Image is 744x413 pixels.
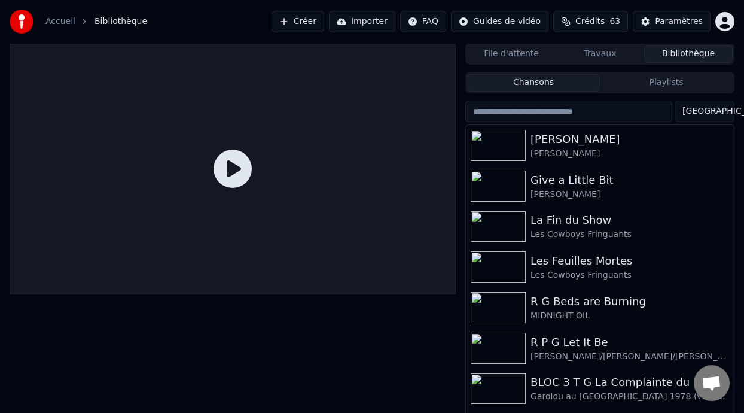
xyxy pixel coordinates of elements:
[530,189,729,201] div: [PERSON_NAME]
[694,365,730,401] div: Ouvrir le chat
[530,334,729,351] div: R P G Let It Be
[272,11,324,32] button: Créer
[556,45,644,63] button: Travaux
[530,172,729,189] div: Give a Little Bit
[530,374,729,391] div: BLOC 3 T G La Complainte du Maréchal [PERSON_NAME]
[45,16,75,28] a: Accueil
[467,74,600,92] button: Chansons
[600,74,733,92] button: Playlists
[400,11,446,32] button: FAQ
[553,11,628,32] button: Crédits63
[633,11,711,32] button: Paramètres
[467,45,556,63] button: File d'attente
[329,11,395,32] button: Importer
[530,253,729,269] div: Les Feuilles Mortes
[94,16,147,28] span: Bibliothèque
[451,11,548,32] button: Guides de vidéo
[10,10,33,34] img: youka
[609,16,620,28] span: 63
[530,351,729,363] div: [PERSON_NAME]/[PERSON_NAME]/[PERSON_NAME] THE BEATLES (voix 20%)
[45,16,147,28] nav: breadcrumb
[530,310,729,322] div: MIDNIGHT OIL
[575,16,605,28] span: Crédits
[530,148,729,160] div: [PERSON_NAME]
[530,131,729,148] div: [PERSON_NAME]
[530,212,729,229] div: La Fin du Show
[530,229,729,241] div: Les Cowboys Fringuants
[655,16,703,28] div: Paramètres
[530,269,729,281] div: Les Cowboys Fringuants
[644,45,733,63] button: Bibliothèque
[530,391,729,403] div: Garolou au [GEOGRAPHIC_DATA] 1978 (voix 40%)
[530,293,729,310] div: R G Beds are Burning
